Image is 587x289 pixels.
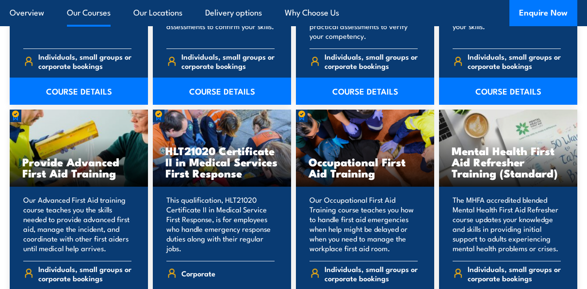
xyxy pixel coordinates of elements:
a: COURSE DETAILS [10,78,148,105]
a: COURSE DETAILS [439,78,577,105]
p: This qualification, HLT21020 Certificate II in Medical Service First Response, is for employees w... [166,195,275,253]
h3: Provide Advanced First Aid Training [22,156,135,178]
h3: HLT21020 Certificate II in Medical Services First Response [165,145,278,178]
h3: Mental Health First Aid Refresher Training (Standard) [452,145,565,178]
span: Corporate [181,266,215,281]
p: Our Occupational First Aid Training course teaches you how to handle first aid emergencies when h... [310,195,418,253]
span: Individuals, small groups or corporate bookings [468,52,561,70]
h3: Occupational First Aid Training [309,156,422,178]
span: Individuals, small groups or corporate bookings [181,52,275,70]
a: COURSE DETAILS [153,78,291,105]
span: Individuals, small groups or corporate bookings [38,264,132,283]
a: COURSE DETAILS [296,78,434,105]
span: Individuals, small groups or corporate bookings [468,264,561,283]
span: Individuals, small groups or corporate bookings [325,52,418,70]
span: Individuals, small groups or corporate bookings [38,52,132,70]
span: Individuals, small groups or corporate bookings [325,264,418,283]
p: The MHFA accredited blended Mental Health First Aid Refresher course updates your knowledge and s... [453,195,561,253]
p: Our Advanced First Aid training course teaches you the skills needed to provide advanced first ai... [23,195,131,253]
